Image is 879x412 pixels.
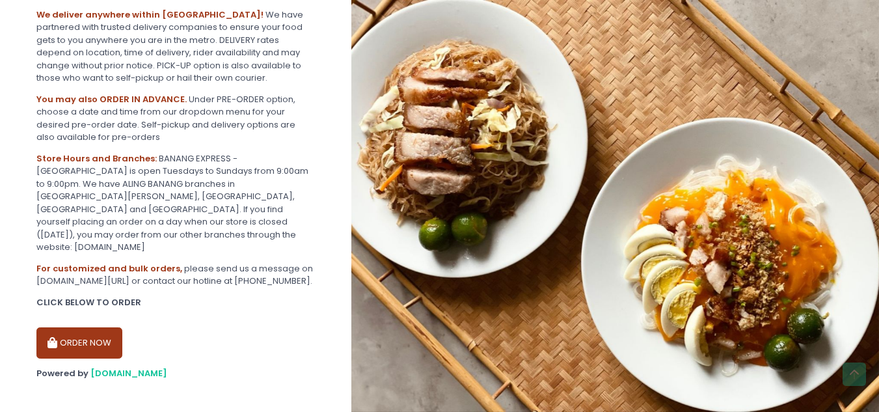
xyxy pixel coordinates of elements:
div: BANANG EXPRESS - [GEOGRAPHIC_DATA] is open Tuesdays to Sundays from 9:00am to 9:00pm. We have ALI... [36,152,315,254]
div: CLICK BELOW TO ORDER [36,296,315,309]
button: ORDER NOW [36,327,122,359]
div: Powered by [36,367,315,380]
a: [DOMAIN_NAME] [90,367,167,379]
b: We deliver anywhere within [GEOGRAPHIC_DATA]! [36,8,264,21]
div: Under PRE-ORDER option, choose a date and time from our dropdown menu for your desired pre-order ... [36,93,315,144]
div: please send us a message on [DOMAIN_NAME][URL] or contact our hotline at [PHONE_NUMBER]. [36,262,315,288]
div: We have partnered with trusted delivery companies to ensure your food gets to you anywhere you ar... [36,8,315,85]
b: For customized and bulk orders, [36,262,182,275]
b: You may also ORDER IN ADVANCE. [36,93,187,105]
b: Store Hours and Branches: [36,152,157,165]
